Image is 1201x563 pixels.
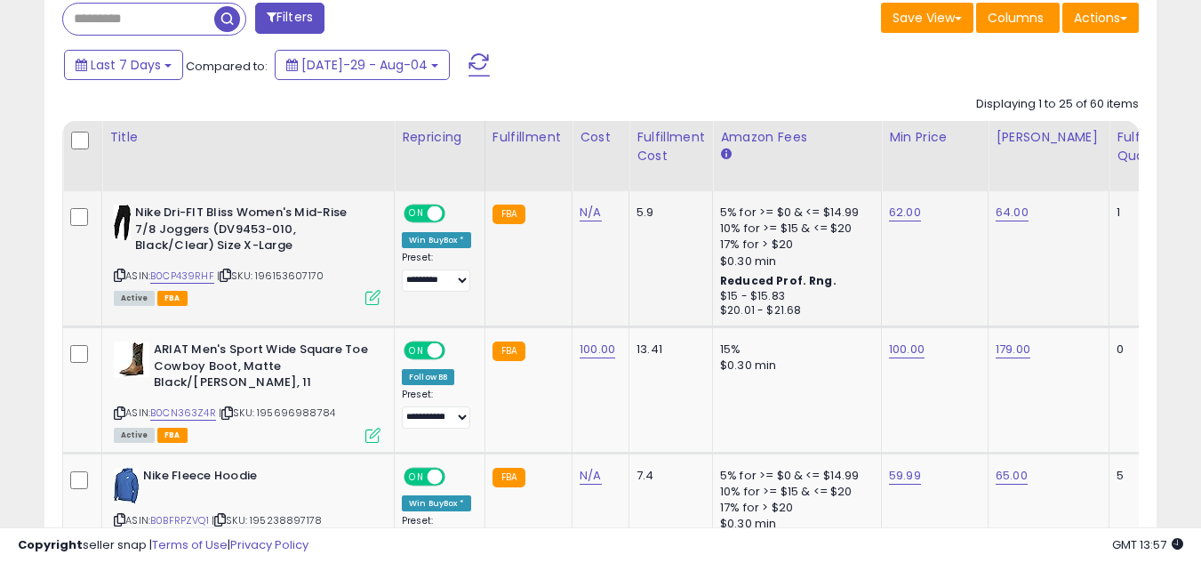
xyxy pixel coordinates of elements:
a: 65.00 [996,467,1028,485]
button: Save View [881,3,973,33]
a: N/A [580,204,601,221]
div: ASIN: [114,468,380,549]
span: [DATE]-29 - Aug-04 [301,56,428,74]
a: Terms of Use [152,536,228,553]
div: 10% for >= $15 & <= $20 [720,484,868,500]
div: Win BuyBox * [402,232,471,248]
div: 5 [1117,468,1172,484]
button: Actions [1062,3,1139,33]
small: FBA [492,342,525,361]
span: 2025-08-12 13:57 GMT [1112,536,1183,553]
div: Repricing [402,128,477,147]
a: Privacy Policy [230,536,308,553]
button: Last 7 Days [64,50,183,80]
small: FBA [492,205,525,224]
button: [DATE]-29 - Aug-04 [275,50,450,80]
img: 21idUnHJqQL._SL40_.jpg [114,205,131,240]
div: ASIN: [114,205,380,303]
div: Fulfillment Cost [637,128,705,165]
span: FBA [157,428,188,443]
div: Cost [580,128,621,147]
div: Fulfillable Quantity [1117,128,1178,165]
div: $20.01 - $21.68 [720,303,868,318]
div: Follow BB [402,369,454,385]
img: 41m3XeXgkcL._SL40_.jpg [114,342,149,377]
button: Columns [976,3,1060,33]
b: Reduced Prof. Rng. [720,273,837,288]
div: Displaying 1 to 25 of 60 items [976,96,1139,113]
div: Fulfillment [492,128,564,147]
a: N/A [580,467,601,485]
div: Win BuyBox * [402,495,471,511]
span: ON [405,206,428,221]
span: Columns [988,9,1044,27]
div: 17% for > $20 [720,500,868,516]
button: Filters [255,3,324,34]
div: Preset: [402,252,471,292]
b: ARIAT Men's Sport Wide Square Toe Cowboy Boot, Matte Black/[PERSON_NAME], 11 [154,342,370,396]
div: Title [109,128,387,147]
span: ON [405,469,428,484]
a: B0CN363Z4R [150,406,216,421]
span: | SKU: 196153607170 [217,269,324,283]
span: All listings currently available for purchase on Amazon [114,428,155,443]
span: Last 7 Days [91,56,161,74]
a: 62.00 [889,204,921,221]
div: Amazon Fees [720,128,874,147]
small: Amazon Fees. [720,147,731,163]
a: 179.00 [996,341,1030,358]
div: 1 [1117,205,1172,221]
div: seller snap | | [18,537,308,554]
div: Min Price [889,128,981,147]
span: OFF [443,206,471,221]
div: $0.30 min [720,358,868,374]
a: B0CP439RHF [150,269,214,284]
div: 7.4 [637,468,699,484]
div: 13.41 [637,342,699,358]
div: 17% for > $20 [720,237,868,253]
img: 319Txp-C89L._SL40_.jpg [114,468,139,503]
div: 5% for >= $0 & <= $14.99 [720,205,868,221]
span: OFF [443,469,471,484]
div: $15 - $15.83 [720,289,868,304]
span: FBA [157,291,188,306]
div: 5.9 [637,205,699,221]
div: 10% for >= $15 & <= $20 [720,221,868,237]
a: 59.99 [889,467,921,485]
a: 64.00 [996,204,1029,221]
b: Nike Fleece Hoodie [143,468,359,489]
small: FBA [492,468,525,487]
a: 100.00 [580,341,615,358]
span: Compared to: [186,58,268,75]
span: All listings currently available for purchase on Amazon [114,291,155,306]
div: [PERSON_NAME] [996,128,1101,147]
div: ASIN: [114,342,380,440]
a: 100.00 [889,341,925,358]
span: OFF [443,343,471,358]
div: 0 [1117,342,1172,358]
span: | SKU: 195696988784 [219,406,335,420]
strong: Copyright [18,536,83,553]
div: Preset: [402,389,471,429]
div: 15% [720,342,868,358]
span: ON [405,343,428,358]
div: 5% for >= $0 & <= $14.99 [720,468,868,484]
b: Nike Dri-FIT Bliss Women's Mid-Rise 7/8 Joggers (DV9453-010, Black/Clear) Size X-Large [135,205,351,259]
div: $0.30 min [720,253,868,269]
